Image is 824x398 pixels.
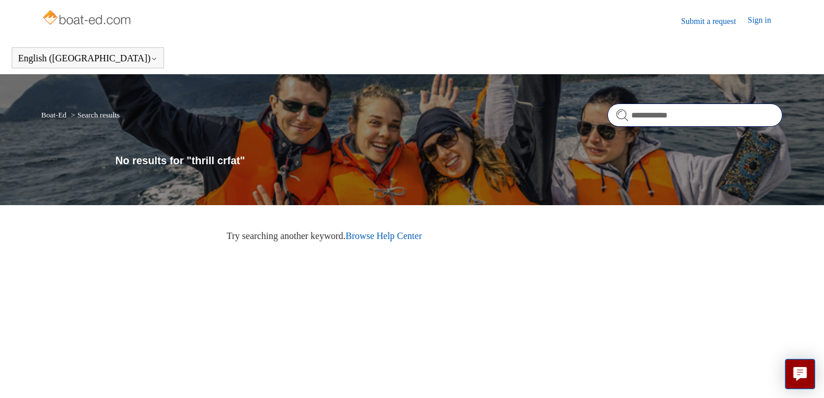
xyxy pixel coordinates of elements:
input: Search [607,103,783,127]
h1: No results for "thrill crfat" [116,153,783,169]
li: Search results [68,110,120,119]
a: Sign in [747,14,783,28]
li: Boat-Ed [41,110,69,119]
p: Try searching another keyword. [227,229,783,243]
button: English ([GEOGRAPHIC_DATA]) [18,53,158,64]
a: Browse Help Center [346,231,422,241]
img: Boat-Ed Help Center home page [41,7,134,30]
button: Live chat [785,359,815,389]
a: Boat-Ed [41,110,67,119]
a: Submit a request [681,15,747,27]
